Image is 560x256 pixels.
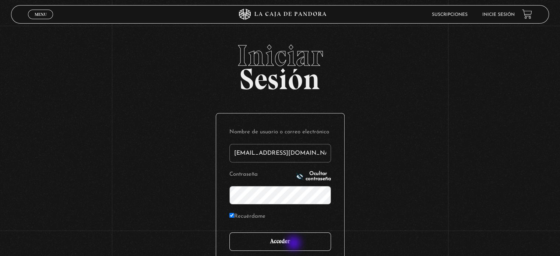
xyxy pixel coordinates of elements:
[35,12,47,17] span: Menu
[306,171,331,182] span: Ocultar contraseña
[229,211,265,222] label: Recuérdame
[32,18,49,24] span: Cerrar
[229,213,234,218] input: Recuérdame
[522,9,532,19] a: View your shopping cart
[11,41,549,70] span: Iniciar
[229,127,331,138] label: Nombre de usuario o correo electrónico
[296,171,331,182] button: Ocultar contraseña
[229,232,331,251] input: Acceder
[11,41,549,88] h2: Sesión
[482,13,515,17] a: Inicie sesión
[432,13,468,17] a: Suscripciones
[229,169,294,180] label: Contraseña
